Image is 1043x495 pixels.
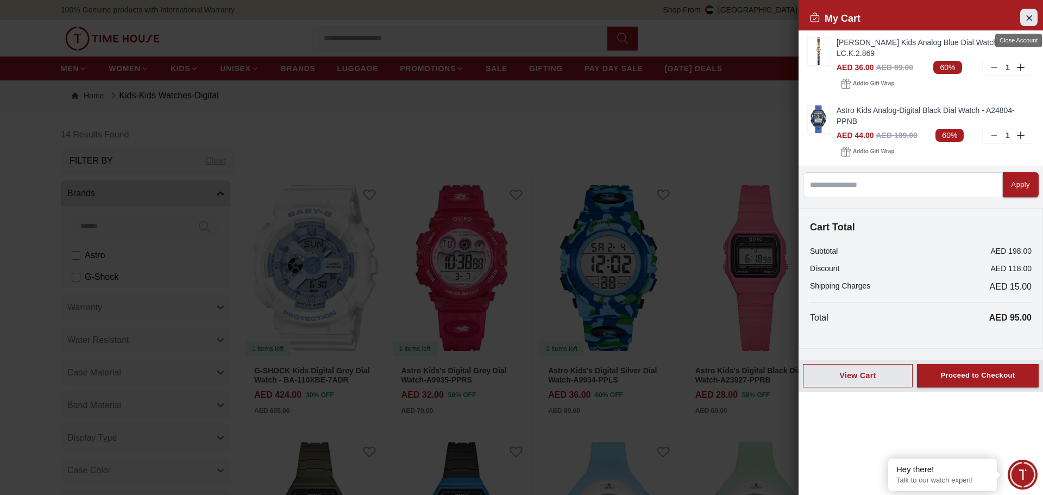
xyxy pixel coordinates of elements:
[1003,62,1012,73] p: 1
[837,105,1034,127] a: Astro Kids Analog-Digital Black Dial Watch - A24804-PPNB
[837,144,899,159] button: Addto Gift Wrap
[917,364,1039,387] button: Proceed to Checkout
[837,76,899,91] button: Addto Gift Wrap
[989,311,1032,324] p: AED 95.00
[933,61,962,74] span: 60%
[995,34,1042,47] div: Close Account
[896,464,989,475] div: Hey there!
[1003,130,1012,141] p: 1
[810,280,870,293] p: Shipping Charges
[810,246,838,256] p: Subtotal
[1020,9,1038,26] button: Close Account
[1003,172,1039,197] button: Apply
[803,364,913,387] button: View Cart
[896,476,989,485] p: Talk to our watch expert!
[940,369,1015,382] div: Proceed to Checkout
[812,370,903,381] div: View Cart
[1011,179,1030,191] div: Apply
[808,105,830,133] img: ...
[991,246,1032,256] p: AED 198.00
[991,263,1032,274] p: AED 118.00
[808,37,830,65] img: ...
[876,63,913,72] span: AED 89.00
[876,131,917,140] span: AED 109.00
[810,220,1032,235] h4: Cart Total
[837,63,874,72] span: AED 36.00
[853,78,894,89] span: Add to Gift Wrap
[809,11,860,26] h2: My Cart
[810,311,828,324] p: Total
[1008,460,1038,490] div: Chat Widget
[837,37,1034,59] a: [PERSON_NAME] Kids Analog Blue Dial Watch - LC.K.2.869
[990,280,1032,293] span: AED 15.00
[935,129,964,142] span: 60%
[810,263,839,274] p: Discount
[853,146,894,157] span: Add to Gift Wrap
[837,131,874,140] span: AED 44.00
